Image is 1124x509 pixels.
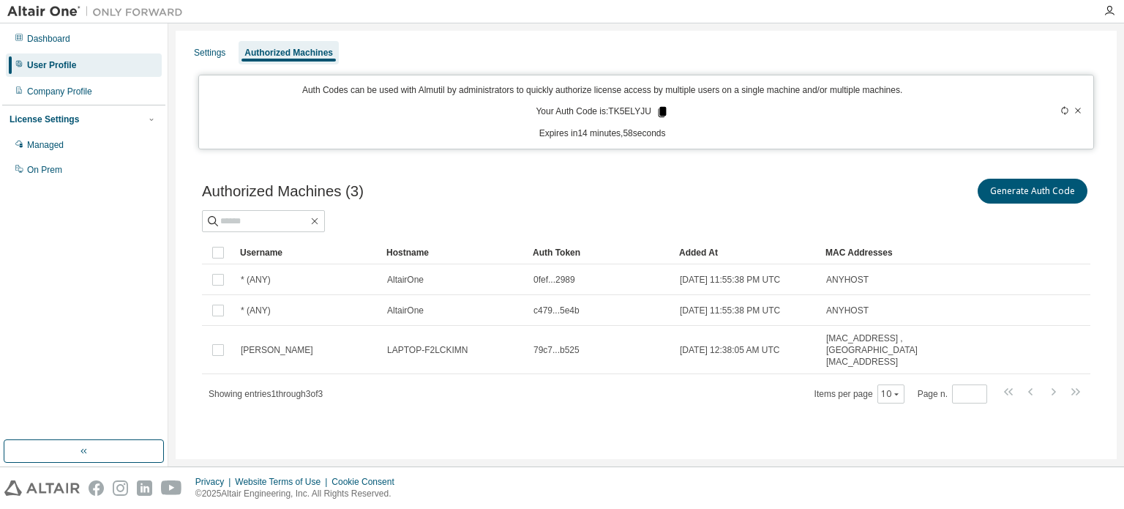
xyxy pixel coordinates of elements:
[241,274,271,286] span: * (ANY)
[27,139,64,151] div: Managed
[825,241,937,264] div: MAC Addresses
[137,480,152,496] img: linkedin.svg
[679,241,814,264] div: Added At
[194,47,225,59] div: Settings
[209,389,323,399] span: Showing entries 1 through 3 of 3
[680,305,780,316] span: [DATE] 11:55:38 PM UTC
[161,480,182,496] img: youtube.svg
[202,183,364,200] span: Authorized Machines (3)
[533,241,667,264] div: Auth Token
[680,344,780,356] span: [DATE] 12:38:05 AM UTC
[195,488,403,500] p: © 2025 Altair Engineering, Inc. All Rights Reserved.
[7,4,190,19] img: Altair One
[208,127,997,140] p: Expires in 14 minutes, 58 seconds
[27,164,62,176] div: On Prem
[195,476,235,488] div: Privacy
[978,179,1087,204] button: Generate Auth Code
[241,305,271,316] span: * (ANY)
[881,388,901,400] button: 10
[4,480,80,496] img: altair_logo.svg
[826,305,869,316] span: ANYHOST
[27,86,92,97] div: Company Profile
[826,332,936,368] span: [MAC_ADDRESS] , [GEOGRAPHIC_DATA][MAC_ADDRESS]
[387,305,424,316] span: AltairOne
[240,241,375,264] div: Username
[533,344,580,356] span: 79c7...b525
[113,480,128,496] img: instagram.svg
[533,274,575,286] span: 0fef...2989
[89,480,104,496] img: facebook.svg
[918,384,987,404] span: Page n.
[27,33,70,45] div: Dashboard
[208,84,997,97] p: Auth Codes can be used with Almutil by administrators to quickly authorize license access by mult...
[536,105,668,119] p: Your Auth Code is: TK5ELYJU
[680,274,780,286] span: [DATE] 11:55:38 PM UTC
[241,344,313,356] span: [PERSON_NAME]
[533,305,580,316] span: c479...5e4b
[814,384,904,404] span: Items per page
[27,59,76,71] div: User Profile
[10,114,79,125] div: License Settings
[235,476,331,488] div: Website Terms of Use
[387,274,424,286] span: AltairOne
[331,476,402,488] div: Cookie Consent
[386,241,521,264] div: Hostname
[387,344,468,356] span: LAPTOP-F2LCKIMN
[826,274,869,286] span: ANYHOST
[244,47,333,59] div: Authorized Machines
